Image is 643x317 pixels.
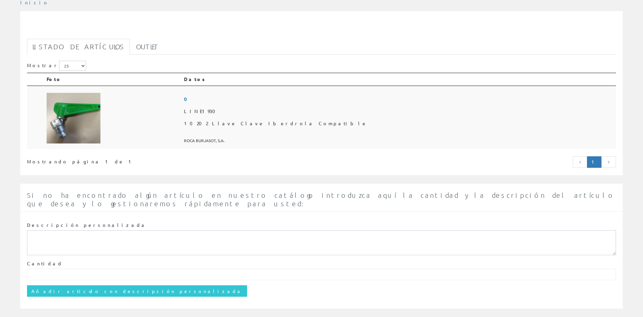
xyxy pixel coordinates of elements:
a: Página anterior [573,156,588,168]
span: 0 [184,93,613,105]
th: Foto [44,73,181,86]
span: LINE1930 [184,105,613,117]
select: Mostrar [59,61,86,71]
input: Añadir artículo con descripción personalizada [27,285,247,297]
th: Datos [181,73,616,86]
div: Mostrando página 1 de 1 [27,156,267,165]
label: Cantidad [27,260,63,267]
span: ROCA BURJASOT, S.A. [184,135,613,146]
a: Página actual [587,156,601,168]
label: Descripción personalizada [27,222,147,229]
a: Listado de artículos [27,39,130,55]
span: 10202 Llave Clave Iberdrola Compatible [184,117,613,130]
label: Mostrar [27,61,86,71]
a: Página siguiente [601,156,616,168]
span: Si no ha encontrado algún artículo en nuestro catálogo introduzca aquí la cantidad y la descripci... [27,191,615,208]
a: Outlet [131,39,164,55]
img: Foto artículo 10202 Llave Clave Iberdrola Compatible (160.40925266904x150) [47,93,101,143]
h1: LINE1930 [27,22,616,35]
